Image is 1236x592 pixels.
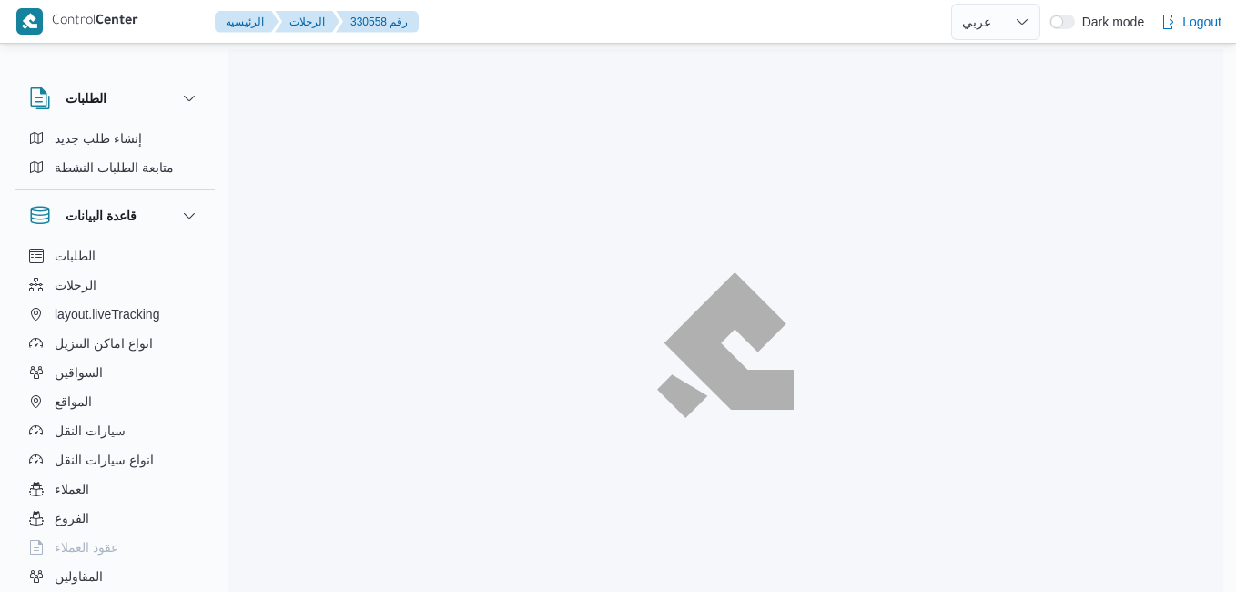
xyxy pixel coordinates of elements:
[22,562,208,591] button: المقاولين
[55,507,89,529] span: الفروع
[22,533,208,562] button: عقود العملاء
[22,416,208,445] button: سيارات النقل
[1075,15,1144,29] span: Dark mode
[55,274,96,296] span: الرحلات
[55,449,154,471] span: انواع سيارات النقل
[16,8,43,35] img: X8yXhbKr1z7QwAAAABJRU5ErkJggg==
[22,241,208,270] button: الطلبات
[55,566,103,587] span: المقاولين
[1182,11,1221,33] span: Logout
[66,87,106,109] h3: الطلبات
[22,153,208,182] button: متابعة الطلبات النشطة
[55,332,153,354] span: انواع اماكن التنزيل
[22,475,208,504] button: العملاء
[275,11,339,33] button: الرحلات
[55,128,142,149] span: إنشاء طلب جديد
[336,11,419,33] button: 330558 رقم
[667,283,784,408] img: ILLA Logo
[215,11,279,33] button: الرئيسيه
[22,329,208,358] button: انواع اماكن التنزيل
[29,87,200,109] button: الطلبات
[55,420,126,442] span: سيارات النقل
[55,303,159,325] span: layout.liveTracking
[29,205,200,227] button: قاعدة البيانات
[55,391,92,413] span: المواقع
[55,362,103,383] span: السواقين
[22,270,208,300] button: الرحلات
[22,387,208,416] button: المواقع
[66,205,137,227] h3: قاعدة البيانات
[22,504,208,533] button: الفروع
[22,300,208,329] button: layout.liveTracking
[55,536,118,558] span: عقود العملاء
[15,124,215,189] div: الطلبات
[55,245,96,267] span: الطلبات
[22,445,208,475] button: انواع سيارات النقل
[96,15,138,29] b: Center
[55,157,174,179] span: متابعة الطلبات النشطة
[22,358,208,387] button: السواقين
[55,478,89,500] span: العملاء
[1153,4,1229,40] button: Logout
[22,124,208,153] button: إنشاء طلب جديد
